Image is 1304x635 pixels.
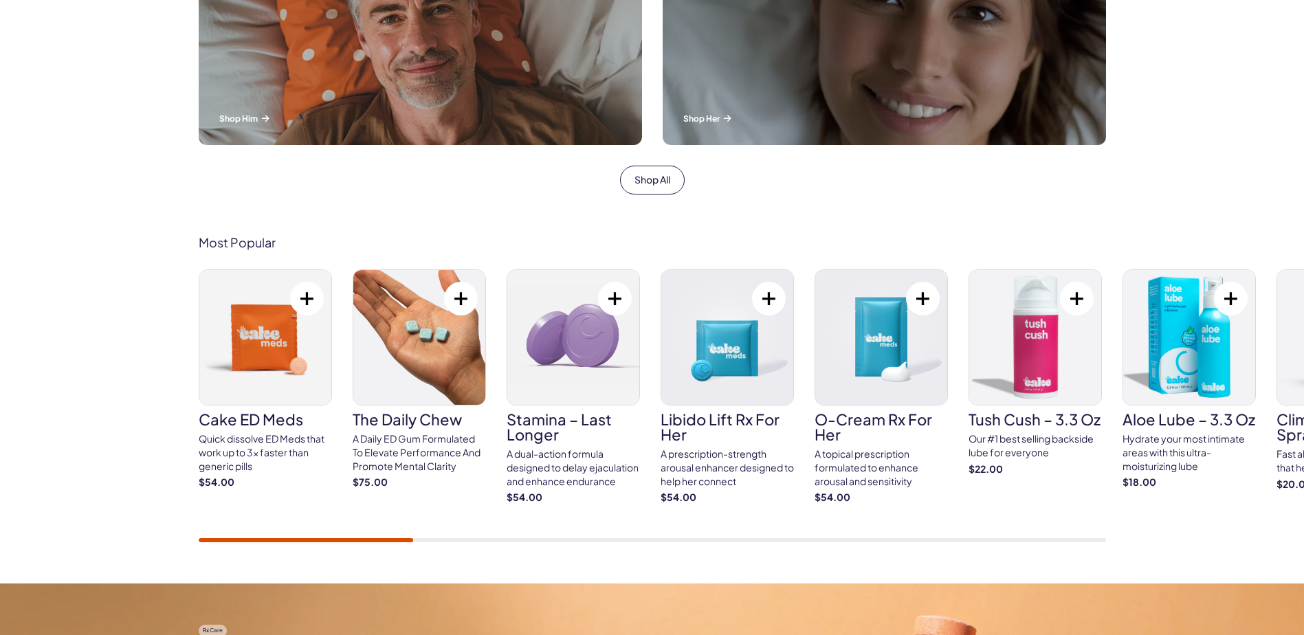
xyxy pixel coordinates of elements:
[815,412,948,442] h3: O-Cream Rx for Her
[507,447,640,488] div: A dual-action formula designed to delay ejaculation and enhance endurance
[507,491,640,504] strong: $54.00
[353,269,486,489] a: The Daily Chew The Daily Chew A Daily ED Gum Formulated To Elevate Performance And Promote Mental...
[199,269,332,489] a: Cake ED Meds Cake ED Meds Quick dissolve ED Meds that work up to 3x faster than generic pills $54.00
[620,166,685,194] a: Shop All
[199,270,331,405] img: Cake ED Meds
[353,432,486,473] div: A Daily ED Gum Formulated To Elevate Performance And Promote Mental Clarity
[1123,432,1256,473] div: Hydrate your most intimate areas with this ultra-moisturizing lube
[661,412,794,442] h3: Libido Lift Rx For Her
[219,113,621,124] p: Shop Him
[969,412,1102,427] h3: Tush Cush – 3.3 oz
[353,270,485,405] img: The Daily Chew
[353,412,486,427] h3: The Daily Chew
[815,491,948,504] strong: $54.00
[199,432,332,473] div: Quick dissolve ED Meds that work up to 3x faster than generic pills
[969,432,1102,459] div: Our #1 best selling backside lube for everyone
[661,491,794,504] strong: $54.00
[507,269,640,504] a: Stamina – Last Longer Stamina – Last Longer A dual-action formula designed to delay ejaculation a...
[353,476,486,489] strong: $75.00
[683,113,1085,124] p: Shop Her
[1123,412,1256,427] h3: Aloe Lube – 3.3 oz
[661,269,794,504] a: Libido Lift Rx For Her Libido Lift Rx For Her A prescription-strength arousal enhancer designed t...
[199,476,332,489] strong: $54.00
[661,270,793,405] img: Libido Lift Rx For Her
[969,463,1102,476] strong: $22.00
[1123,270,1255,405] img: Aloe Lube – 3.3 oz
[1123,269,1256,489] a: Aloe Lube – 3.3 oz Aloe Lube – 3.3 oz Hydrate your most intimate areas with this ultra-moisturizi...
[815,270,947,405] img: O-Cream Rx for Her
[199,412,332,427] h3: Cake ED Meds
[969,270,1101,405] img: Tush Cush – 3.3 oz
[661,447,794,488] div: A prescription-strength arousal enhancer designed to help her connect
[507,270,639,405] img: Stamina – Last Longer
[507,412,640,442] h3: Stamina – Last Longer
[815,269,948,504] a: O-Cream Rx for Her O-Cream Rx for Her A topical prescription formulated to enhance arousal and se...
[1123,476,1256,489] strong: $18.00
[969,269,1102,476] a: Tush Cush – 3.3 oz Tush Cush – 3.3 oz Our #1 best selling backside lube for everyone $22.00
[815,447,948,488] div: A topical prescription formulated to enhance arousal and sensitivity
